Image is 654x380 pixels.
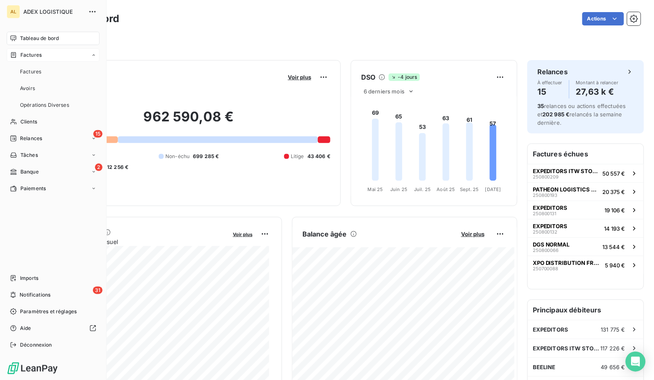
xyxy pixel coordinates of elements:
[23,8,83,15] span: ADEX LOGISTIQUE
[533,193,558,198] span: 250800193
[528,201,644,219] button: EXPEDITORS25080013119 106 €
[20,168,39,176] span: Banque
[533,364,556,370] span: BEELINE
[390,187,407,193] tspan: Juin 25
[461,231,484,237] span: Voir plus
[601,326,625,333] span: 131 775 €
[20,291,50,299] span: Notifications
[533,241,570,248] span: DGS NORMAL
[20,118,37,126] span: Clients
[20,51,42,59] span: Factures
[361,72,375,82] h6: DSO
[20,325,31,332] span: Aide
[20,85,35,92] span: Avoirs
[20,35,59,42] span: Tableau de bord
[230,230,255,238] button: Voir plus
[537,67,568,77] h6: Relances
[485,187,501,193] tspan: [DATE]
[604,225,625,232] span: 14 193 €
[605,262,625,269] span: 5 940 €
[533,168,599,174] span: EXPEDITORS ITW STOCKAGE
[537,103,626,126] span: relances ou actions effectuées et relancés la semaine dernière.
[533,266,559,271] span: 250700088
[105,164,128,171] span: -12 256 €
[95,164,102,171] span: 2
[533,204,568,211] span: EXPEDITORS
[20,185,46,192] span: Paiements
[437,187,455,193] tspan: Août 25
[601,345,625,352] span: 117 226 €
[20,274,38,282] span: Imports
[47,237,227,246] span: Chiffre d'affaires mensuel
[533,326,569,333] span: EXPEDITORS
[626,352,646,372] div: Open Intercom Messenger
[20,135,42,142] span: Relances
[537,85,562,98] h4: 15
[533,174,559,179] span: 250800209
[20,101,69,109] span: Opérations Diverses
[288,74,311,81] span: Voir plus
[93,287,102,294] span: 31
[528,144,644,164] h6: Factures échues
[582,12,624,25] button: Actions
[528,219,644,237] button: EXPEDITORS25080013214 193 €
[459,230,487,238] button: Voir plus
[528,300,644,320] h6: Principaux débiteurs
[414,187,431,193] tspan: Juil. 25
[368,187,383,193] tspan: Mai 25
[533,345,601,352] span: EXPEDITORS ITW STOCKAGE
[528,182,644,201] button: PATHEON LOGISTICS SWITZERLAND GMBH25080019320 375 €
[537,103,544,109] span: 35
[193,153,219,160] span: 699 285 €
[528,164,644,182] button: EXPEDITORS ITW STOCKAGE25080020950 557 €
[20,151,38,159] span: Tâches
[93,130,102,138] span: 15
[7,362,58,375] img: Logo LeanPay
[533,248,559,253] span: 250800066
[533,223,568,229] span: EXPEDITORS
[601,364,625,370] span: 49 656 €
[603,189,625,195] span: 20 375 €
[528,237,644,256] button: DGS NORMAL25080006613 544 €
[533,211,557,216] span: 250800131
[307,153,330,160] span: 43 406 €
[533,186,599,193] span: PATHEON LOGISTICS SWITZERLAND GMBH
[533,259,602,266] span: XPO DISTRIBUTION FRANCE (EXPRESS)
[576,85,619,98] h4: 27,63 k €
[603,170,625,177] span: 50 557 €
[291,153,304,160] span: Litige
[528,256,644,274] button: XPO DISTRIBUTION FRANCE (EXPRESS)2507000885 940 €
[20,68,41,75] span: Factures
[20,341,52,349] span: Déconnexion
[364,88,404,95] span: 6 derniers mois
[47,108,330,133] h2: 962 590,08 €
[7,5,20,18] div: AL
[165,153,190,160] span: Non-échu
[389,73,419,81] span: -4 jours
[20,308,77,315] span: Paramètres et réglages
[7,322,100,335] a: Aide
[542,111,569,118] span: 202 985 €
[302,229,347,239] h6: Balance âgée
[460,187,479,193] tspan: Sept. 25
[576,80,619,85] span: Montant à relancer
[285,73,314,81] button: Voir plus
[603,244,625,250] span: 13 544 €
[537,80,562,85] span: À effectuer
[233,232,252,237] span: Voir plus
[605,207,625,214] span: 19 106 €
[533,229,558,234] span: 250800132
